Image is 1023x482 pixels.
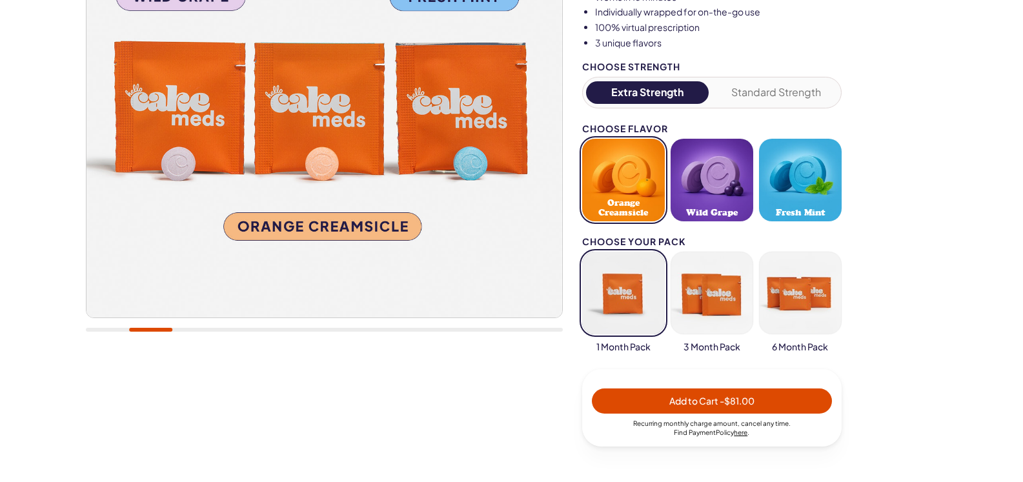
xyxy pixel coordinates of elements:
li: Individually wrapped for on-the-go use [595,6,938,19]
li: 3 unique flavors [595,37,938,50]
span: Fresh Mint [776,208,825,217]
span: 3 Month Pack [684,341,740,354]
a: here [734,428,747,436]
button: Add to Cart -$81.00 [592,388,832,414]
span: Wild Grape [686,208,738,217]
div: Recurring monthly charge amount , cancel any time. Policy . [592,419,832,437]
div: Choose your pack [582,237,842,246]
li: 100% virtual prescription [595,21,938,34]
button: Extra Strength [586,81,709,104]
button: Standard Strength [714,81,838,104]
span: 1 Month Pack [596,341,651,354]
span: 6 Month Pack [772,341,828,354]
span: Find Payment [674,428,716,436]
div: Choose Strength [582,62,842,72]
span: Orange Creamsicle [586,198,661,217]
span: Add to Cart [669,395,755,407]
div: Choose Flavor [582,124,842,134]
span: - $81.00 [720,395,755,407]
